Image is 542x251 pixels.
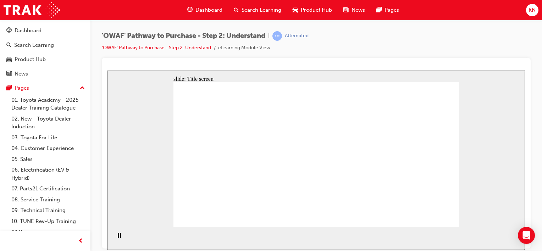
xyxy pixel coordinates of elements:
a: 09. Technical Training [9,205,88,216]
li: eLearning Module View [218,44,270,52]
div: Dashboard [15,27,42,35]
a: All Pages [9,227,88,238]
a: 10. TUNE Rev-Up Training [9,216,88,227]
div: playback controls [4,156,16,179]
span: Dashboard [195,6,222,14]
a: guage-iconDashboard [182,3,228,17]
a: news-iconNews [338,3,371,17]
a: Dashboard [3,24,88,37]
span: news-icon [343,6,349,15]
a: 'OWAF' Pathway to Purchase - Step 2: Understand [102,45,211,51]
div: Product Hub [15,55,46,63]
div: Search Learning [14,41,54,49]
span: pages-icon [6,85,12,91]
div: Open Intercom Messenger [518,227,535,244]
span: prev-icon [78,237,83,246]
span: car-icon [293,6,298,15]
span: | [268,32,270,40]
span: guage-icon [187,6,193,15]
button: Pages [3,82,88,95]
span: pages-icon [376,6,382,15]
a: 07. Parts21 Certification [9,183,88,194]
span: Product Hub [301,6,332,14]
span: car-icon [6,56,12,63]
span: search-icon [234,6,239,15]
span: Pages [385,6,399,14]
a: 01. Toyota Academy - 2025 Dealer Training Catalogue [9,95,88,113]
span: Search Learning [242,6,281,14]
span: up-icon [80,84,85,93]
span: KN [529,6,536,14]
a: 06. Electrification (EV & Hybrid) [9,164,88,183]
button: Pause (Ctrl+Alt+P) [4,162,16,174]
a: 03. Toyota For Life [9,132,88,143]
a: pages-iconPages [371,3,405,17]
a: 08. Service Training [9,194,88,205]
a: 04. Customer Experience [9,143,88,154]
a: Product Hub [3,53,88,66]
img: Trak [4,2,60,18]
a: Search Learning [3,39,88,52]
span: News [352,6,365,14]
div: Pages [15,84,29,92]
button: KN [526,4,538,16]
span: 'OWAF' Pathway to Purchase - Step 2: Understand [102,32,265,40]
a: search-iconSearch Learning [228,3,287,17]
a: 05. Sales [9,154,88,165]
span: search-icon [6,42,11,49]
span: guage-icon [6,28,12,34]
div: News [15,70,28,78]
a: News [3,67,88,80]
button: DashboardSearch LearningProduct HubNews [3,23,88,82]
span: learningRecordVerb_ATTEMPT-icon [272,31,282,41]
div: Attempted [285,33,309,39]
a: car-iconProduct Hub [287,3,338,17]
a: 02. New - Toyota Dealer Induction [9,113,88,132]
span: news-icon [6,71,12,77]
